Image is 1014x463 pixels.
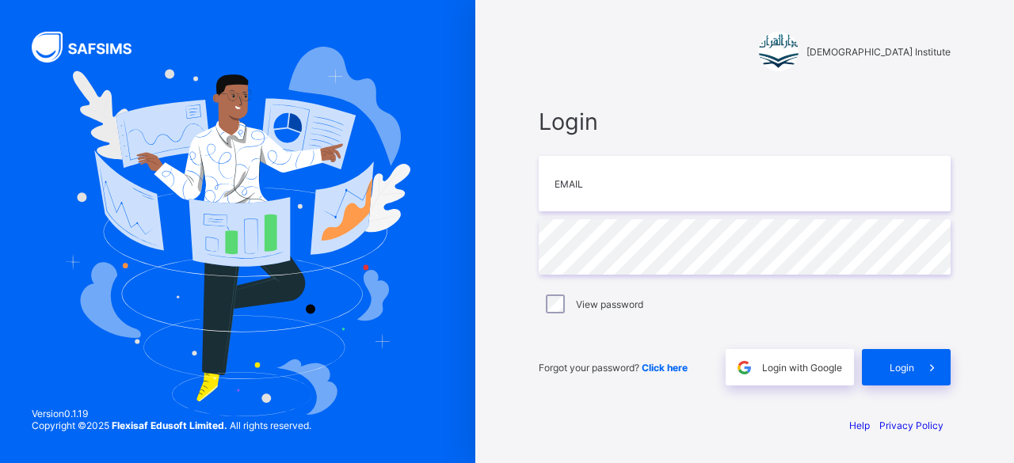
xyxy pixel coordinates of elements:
span: [DEMOGRAPHIC_DATA] Institute [806,46,951,58]
img: google.396cfc9801f0270233282035f929180a.svg [735,359,753,377]
img: Hero Image [65,47,410,417]
span: Copyright © 2025 All rights reserved. [32,419,311,431]
span: Login with Google [762,362,842,374]
a: Help [849,419,870,431]
span: Forgot your password? [539,362,688,374]
span: Version 0.1.19 [32,408,311,419]
label: View password [576,298,643,310]
a: Click here [642,362,688,374]
span: Login [539,108,951,135]
a: Privacy Policy [879,419,943,431]
strong: Flexisaf Edusoft Limited. [112,419,227,431]
img: SAFSIMS Logo [32,32,151,63]
span: Login [890,362,914,374]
